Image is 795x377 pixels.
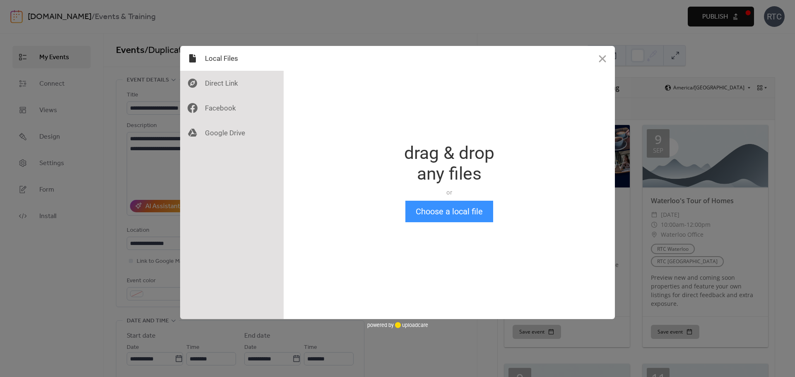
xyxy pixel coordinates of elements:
button: Choose a local file [405,201,493,222]
div: or [404,188,494,197]
div: Google Drive [180,120,284,145]
div: powered by [367,319,428,331]
div: Facebook [180,96,284,120]
div: Direct Link [180,71,284,96]
a: uploadcare [394,322,428,328]
div: drag & drop any files [404,143,494,184]
button: Close [590,46,615,71]
div: Local Files [180,46,284,71]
